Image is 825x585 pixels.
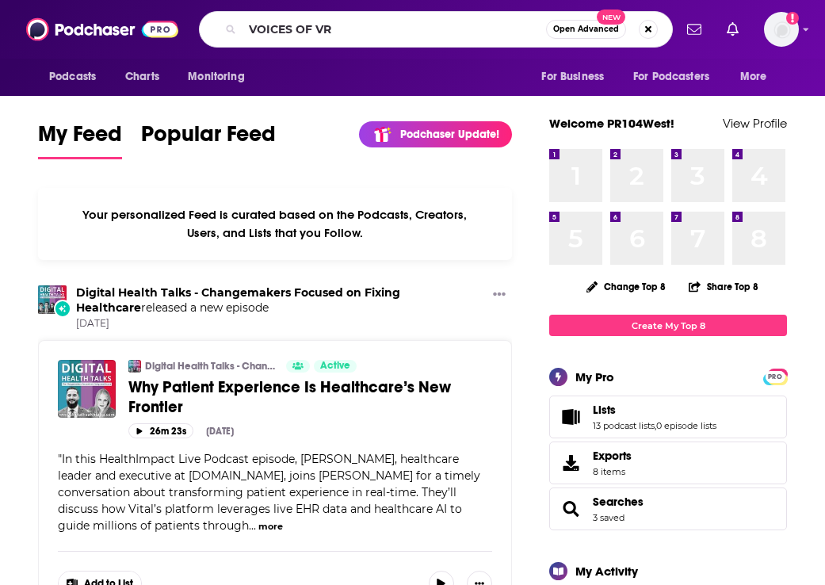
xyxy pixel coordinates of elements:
a: 0 episode lists [656,420,716,431]
div: My Pro [575,369,614,384]
span: My Feed [38,120,122,157]
a: My Feed [38,120,122,159]
input: Search podcasts, credits, & more... [243,17,546,42]
a: Create My Top 8 [549,315,787,336]
button: open menu [623,62,732,92]
img: Digital Health Talks - Changemakers Focused on Fixing Healthcare [128,360,141,373]
img: Why Patient Experience Is Healthcare’s New Frontier [58,360,116,418]
button: open menu [177,62,265,92]
a: Digital Health Talks - Changemakers Focused on Fixing Healthcare [145,360,276,373]
svg: Email not verified [786,12,799,25]
a: Welcome PR104West! [549,116,674,131]
span: For Business [541,66,604,88]
a: 3 saved [593,512,624,523]
a: Charts [115,62,169,92]
span: Exports [593,449,632,463]
span: Exports [555,452,586,474]
span: 8 items [593,466,632,477]
span: Searches [549,487,787,530]
span: Charts [125,66,159,88]
span: In this HealthImpact Live Podcast episode, [PERSON_NAME], healthcare leader and executive at [DOM... [58,452,480,533]
img: User Profile [764,12,799,47]
span: For Podcasters [633,66,709,88]
span: Why Patient Experience Is Healthcare’s New Frontier [128,377,451,417]
a: Show notifications dropdown [720,16,745,43]
a: Show notifications dropdown [681,16,708,43]
a: Exports [549,442,787,484]
a: Searches [555,498,586,520]
span: Active [320,358,350,374]
a: Digital Health Talks - Changemakers Focused on Fixing Healthcare [76,285,400,315]
div: [DATE] [206,426,234,437]
span: Open Advanced [553,25,619,33]
a: Lists [593,403,716,417]
div: Search podcasts, credits, & more... [199,11,673,48]
button: more [258,520,283,533]
a: Active [314,360,357,373]
span: , [655,420,656,431]
button: Share Top 8 [688,271,759,302]
span: [DATE] [76,317,487,331]
span: Monitoring [188,66,244,88]
button: open menu [38,62,116,92]
a: View Profile [723,116,787,131]
img: Digital Health Talks - Changemakers Focused on Fixing Healthcare [38,285,67,314]
a: 13 podcast lists [593,420,655,431]
a: Lists [555,406,586,428]
span: More [740,66,767,88]
span: Lists [549,396,787,438]
button: Change Top 8 [577,277,675,296]
span: Logged in as PR104West [764,12,799,47]
p: Podchaser Update! [400,128,499,141]
span: " [58,452,480,533]
span: New [597,10,625,25]
span: Podcasts [49,66,96,88]
img: Podchaser - Follow, Share and Rate Podcasts [26,14,178,44]
span: ... [249,518,256,533]
a: PRO [766,370,785,382]
span: Popular Feed [141,120,276,157]
button: 26m 23s [128,423,193,438]
div: New Episode [54,300,71,317]
a: Why Patient Experience Is Healthcare’s New Frontier [128,377,492,417]
span: Lists [593,403,616,417]
a: Popular Feed [141,120,276,159]
button: Open AdvancedNew [546,20,626,39]
span: PRO [766,371,785,383]
div: Your personalized Feed is curated based on the Podcasts, Creators, Users, and Lists that you Follow. [38,188,512,260]
button: Show More Button [487,285,512,305]
button: open menu [530,62,624,92]
button: open menu [729,62,787,92]
h3: released a new episode [76,285,487,315]
button: Show profile menu [764,12,799,47]
a: Searches [593,495,644,509]
div: My Activity [575,564,638,579]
